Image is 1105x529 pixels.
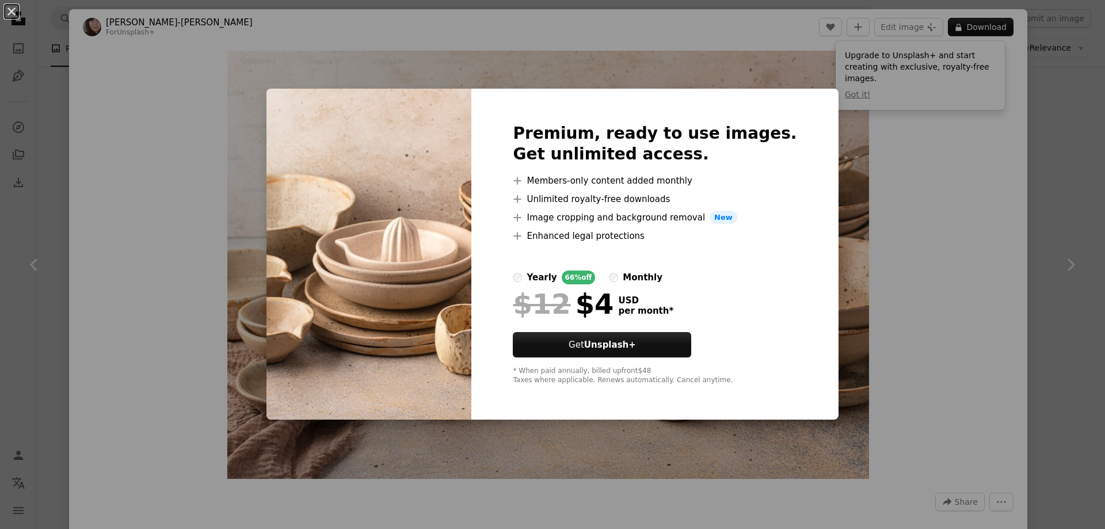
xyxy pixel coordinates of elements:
[618,306,673,316] span: per month *
[710,211,737,224] span: New
[618,295,673,306] span: USD
[513,174,797,188] li: Members-only content added monthly
[623,271,662,284] div: monthly
[513,192,797,206] li: Unlimited royalty-free downloads
[266,89,471,420] img: premium_photo-1675622664532-3e3b0ce3b7b4
[513,332,691,357] button: GetUnsplash+
[513,211,797,224] li: Image cropping and background removal
[513,123,797,165] h2: Premium, ready to use images. Get unlimited access.
[513,289,614,319] div: $4
[562,271,596,284] div: 66% off
[513,229,797,243] li: Enhanced legal protections
[513,273,522,282] input: yearly66%off
[527,271,557,284] div: yearly
[513,367,797,385] div: * When paid annually, billed upfront $48 Taxes where applicable. Renews automatically. Cancel any...
[513,289,570,319] span: $12
[584,340,636,350] strong: Unsplash+
[609,273,618,282] input: monthly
